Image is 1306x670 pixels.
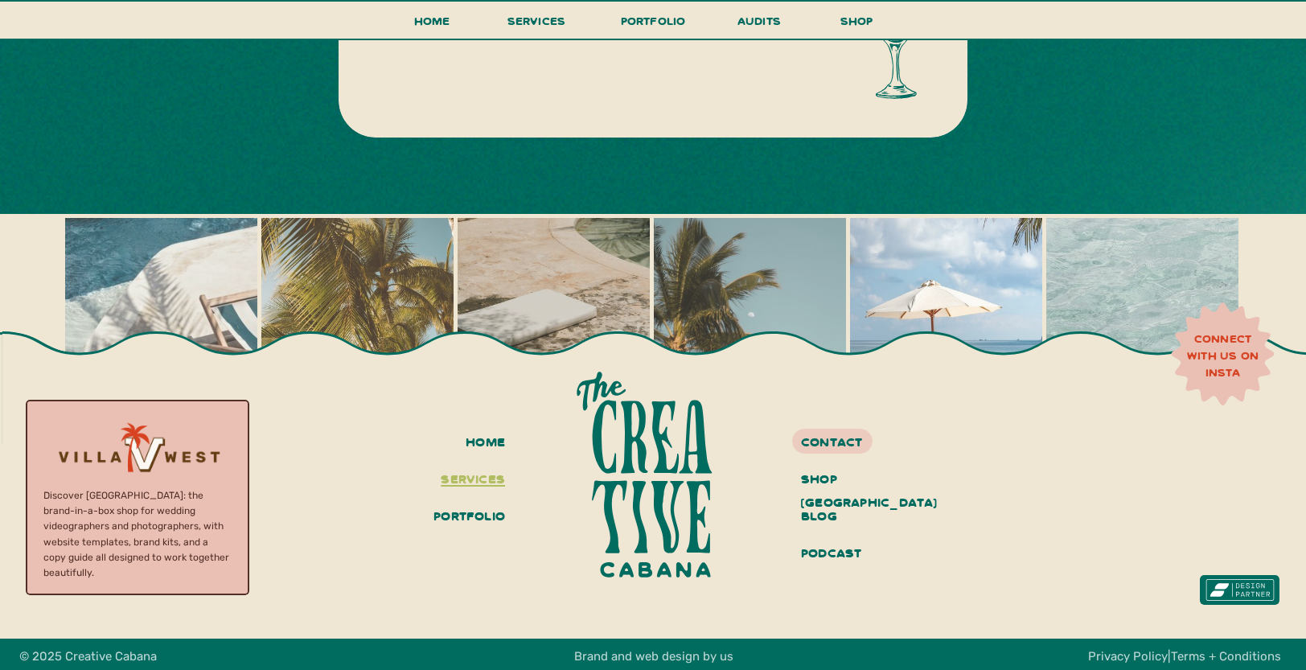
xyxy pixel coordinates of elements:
[1178,331,1267,380] a: connect with us on insta
[1082,647,1287,664] h3: |
[818,10,895,39] a: shop
[520,647,787,664] h3: Brand and web design by us
[1046,218,1238,410] img: pexels-rachel-claire-8113001
[425,504,505,531] a: portfolio
[801,504,922,531] a: blog
[261,218,454,410] img: pexels-jess-loiterton-4783945
[435,467,505,494] a: services
[654,218,846,410] img: pexels-michael-villanueva-13433032
[65,218,257,410] img: pexels-content-pixie-2736543
[850,218,1042,410] img: pexels-quang-nguyen-vinh-3355732
[503,10,570,40] a: services
[735,10,783,39] a: audits
[1088,649,1168,664] a: Privacy Policy
[43,488,232,571] p: Discover [GEOGRAPHIC_DATA]: the brand-in-a-box shop for wedding videographers and photographers, ...
[507,13,566,28] span: services
[801,541,922,568] a: podcast
[407,10,457,40] a: Home
[19,647,207,664] h3: © 2025 Creative Cabana
[801,430,922,451] a: contact
[458,218,650,410] img: pexels-ksu&eli-8681473
[435,430,505,457] a: home
[1171,649,1281,664] a: Terms + Conditions
[801,467,922,494] a: shop [GEOGRAPHIC_DATA]
[615,10,691,40] a: portfolio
